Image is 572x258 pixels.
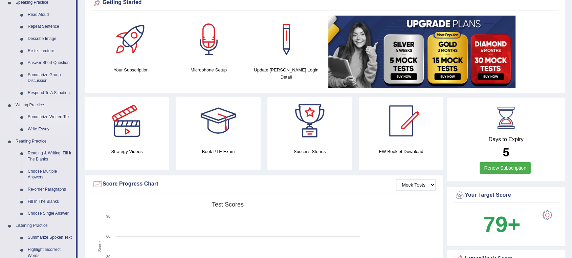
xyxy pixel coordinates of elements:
[13,135,76,148] a: Reading Practice
[328,16,515,88] img: small5.jpg
[13,220,76,232] a: Listening Practice
[25,87,76,99] a: Respond To A Situation
[25,57,76,69] a: Answer Short Question
[480,162,531,174] a: Renew Subscription
[25,232,76,244] a: Summarize Spoken Text
[85,148,169,155] h4: Strategy Videos
[251,66,322,81] h4: Update [PERSON_NAME] Login Detail
[25,184,76,196] a: Re-order Paragraphs
[106,234,110,238] text: 60
[25,147,76,165] a: Reading & Writing: Fill In The Blanks
[25,196,76,208] a: Fill In The Blanks
[483,212,520,237] b: 79+
[25,166,76,184] a: Choose Multiple Answers
[25,208,76,220] a: Choose Single Answer
[25,123,76,135] a: Write Essay
[173,66,244,73] h4: Microphone Setup
[92,179,436,189] div: Score Progress Chart
[25,33,76,45] a: Describe Image
[25,21,76,33] a: Repeat Sentence
[25,69,76,87] a: Summarize Group Discussion
[25,45,76,57] a: Re-tell Lecture
[267,148,352,155] h4: Success Stories
[96,66,167,73] h4: Your Subscription
[212,201,244,208] tspan: Test scores
[25,111,76,123] a: Summarize Written Text
[503,146,509,159] b: 5
[97,241,102,252] tspan: Score
[359,148,443,155] h4: EW Booklet Download
[455,136,557,143] h4: Days to Expiry
[455,190,557,200] div: Your Target Score
[106,214,110,218] text: 90
[13,99,76,111] a: Writing Practice
[25,9,76,21] a: Read Aloud
[176,148,261,155] h4: Book PTE Exam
